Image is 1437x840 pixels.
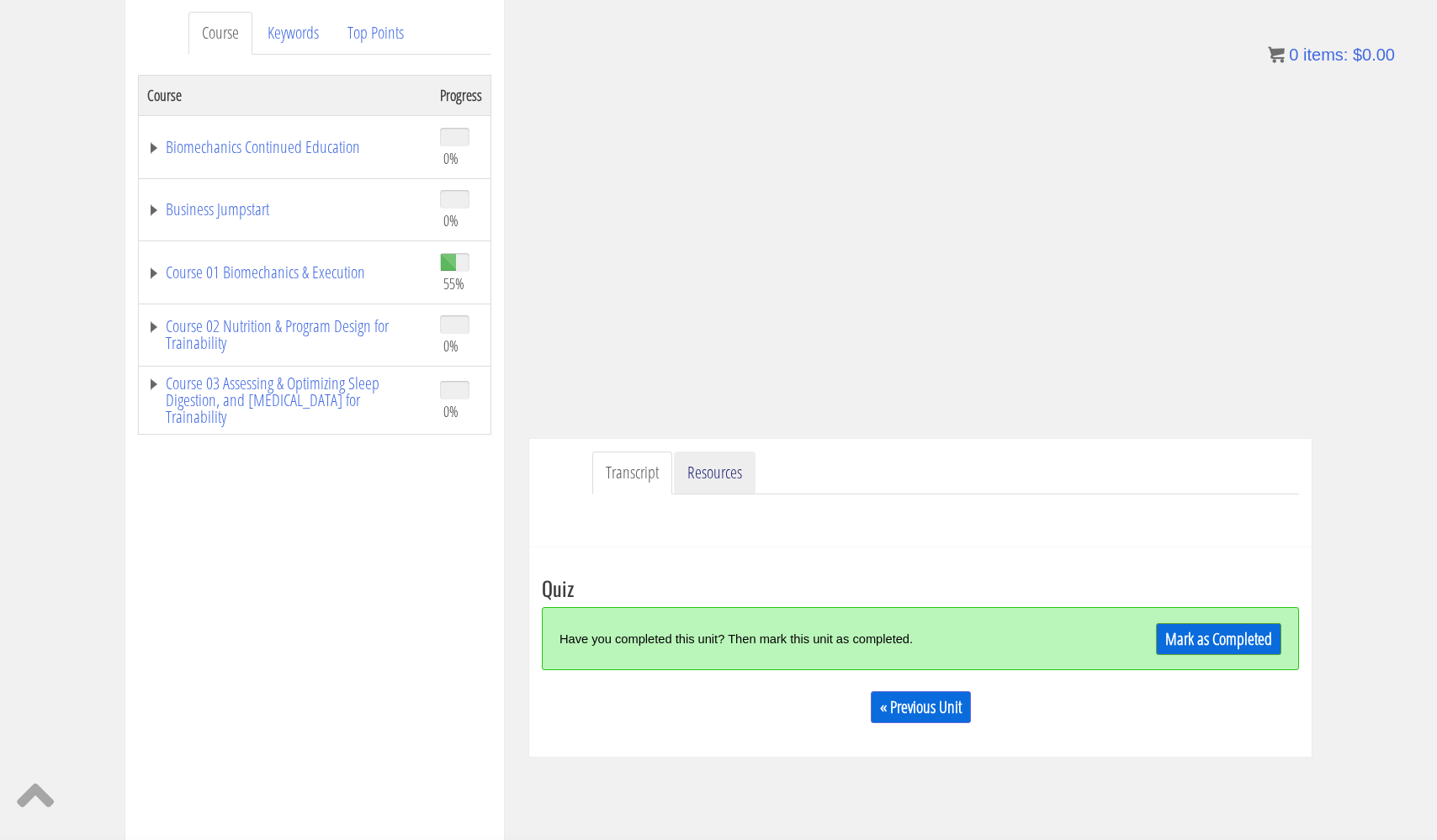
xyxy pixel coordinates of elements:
[139,75,432,115] th: Course
[432,75,491,115] th: Progress
[1353,45,1362,64] span: $
[147,375,423,425] a: Course 03 Assessing & Optimizing Sleep Digestion, and [MEDICAL_DATA] for Trainability
[147,318,423,351] a: Course 02 Nutrition & Program Design for Trainability
[592,452,672,494] a: Transcript
[559,621,1092,657] div: Have you completed this unit? Then mark this unit as completed.
[1156,623,1281,655] a: Mark as Completed
[443,336,459,355] span: 0%
[443,402,459,420] span: 0%
[1303,45,1348,64] span: items:
[147,139,423,156] a: Biomechanics Continued Education
[871,691,971,723] a: « Previous Unit
[334,12,417,55] a: Top Points
[443,211,459,230] span: 0%
[188,12,252,55] a: Course
[147,264,423,281] a: Course 01 Biomechanics & Execution
[147,201,423,218] a: Business Jumpstart
[1289,45,1298,64] span: 0
[542,577,1299,599] h3: Quiz
[443,274,464,293] span: 55%
[254,12,332,55] a: Keywords
[443,149,459,167] span: 0%
[1268,45,1395,64] a: 0 items: $0.00
[1353,45,1395,64] bdi: 0.00
[674,452,756,494] a: Resources
[1268,46,1285,63] img: icon11.png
